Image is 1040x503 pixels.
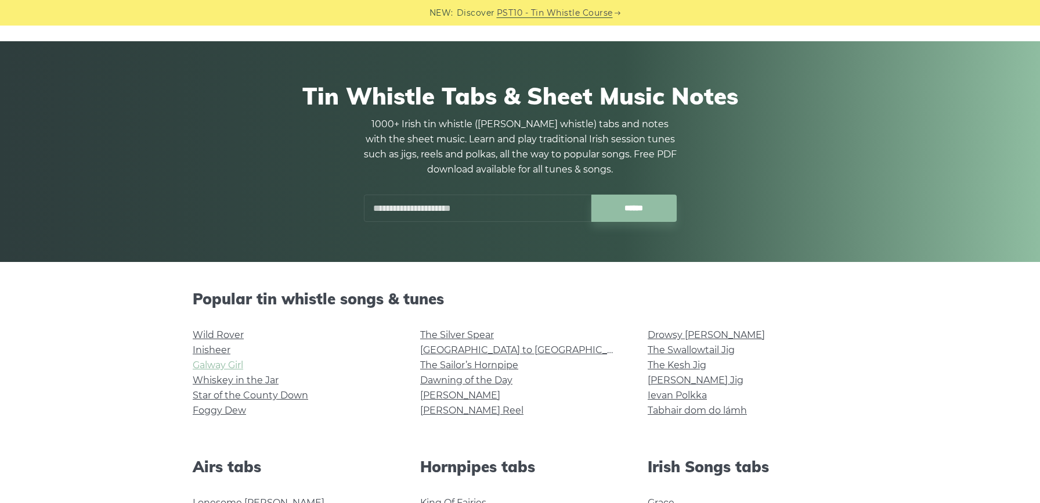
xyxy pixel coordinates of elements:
a: PST10 - Tin Whistle Course [497,6,613,20]
h2: Popular tin whistle songs & tunes [193,290,847,308]
a: The Kesh Jig [648,360,706,371]
span: Discover [457,6,495,20]
a: Galway Girl [193,360,243,371]
a: Tabhair dom do lámh [648,405,747,416]
a: [PERSON_NAME] Reel [420,405,523,416]
a: Drowsy [PERSON_NAME] [648,329,765,340]
a: Dawning of the Day [420,375,512,386]
a: [PERSON_NAME] [420,390,500,401]
a: Star of the County Down [193,390,308,401]
h2: Irish Songs tabs [648,458,847,476]
a: Wild Rover [193,329,244,340]
a: Inisheer [193,344,230,355]
p: 1000+ Irish tin whistle ([PERSON_NAME] whistle) tabs and notes with the sheet music. Learn and pl... [363,117,677,177]
a: Ievan Polkka [648,390,707,401]
span: NEW: [429,6,453,20]
h1: Tin Whistle Tabs & Sheet Music Notes [193,82,847,110]
a: The Swallowtail Jig [648,344,735,355]
a: Whiskey in the Jar [193,375,279,386]
h2: Hornpipes tabs [420,458,620,476]
a: The Sailor’s Hornpipe [420,360,518,371]
a: [GEOGRAPHIC_DATA] to [GEOGRAPHIC_DATA] [420,344,634,355]
a: Foggy Dew [193,405,246,416]
h2: Airs tabs [193,458,392,476]
a: [PERSON_NAME] Jig [648,375,743,386]
a: The Silver Spear [420,329,494,340]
